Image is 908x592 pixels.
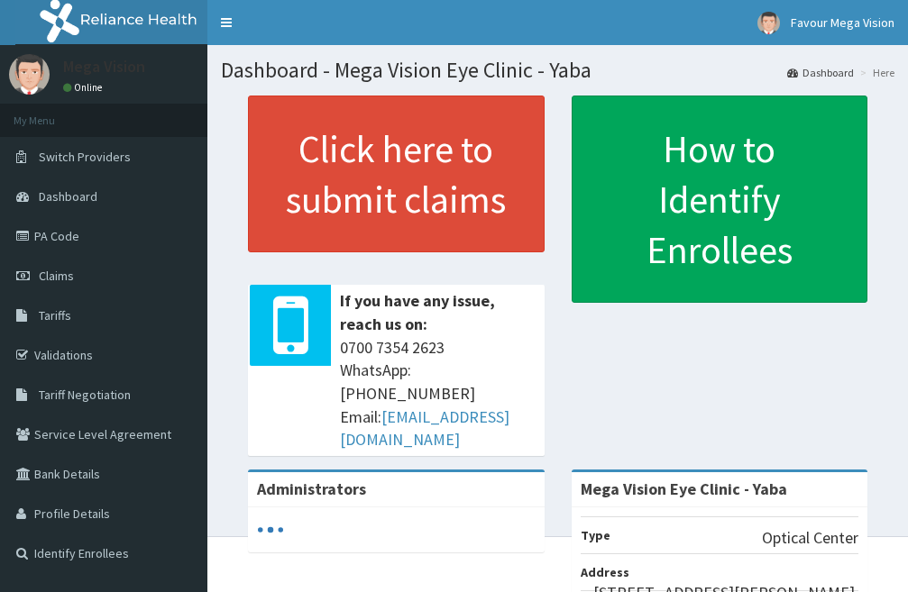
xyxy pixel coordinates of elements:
b: If you have any issue, reach us on: [340,290,495,334]
h1: Dashboard - Mega Vision Eye Clinic - Yaba [221,59,894,82]
svg: audio-loading [257,516,284,543]
p: Mega Vision [63,59,145,75]
img: User Image [757,12,780,34]
p: Optical Center [762,526,858,550]
b: Type [581,527,610,543]
a: Click here to submit claims [248,96,545,252]
span: Tariff Negotiation [39,387,131,403]
strong: Mega Vision Eye Clinic - Yaba [581,478,787,499]
b: Administrators [257,478,366,499]
img: User Image [9,54,50,95]
a: Online [63,81,106,94]
a: How to Identify Enrollees [572,96,868,303]
li: Here [856,65,894,80]
span: Switch Providers [39,149,131,165]
span: Tariffs [39,307,71,323]
a: [EMAIL_ADDRESS][DOMAIN_NAME] [340,406,509,451]
span: Claims [39,268,74,284]
span: Favour Mega Vision [791,14,894,31]
b: Address [581,564,629,580]
span: Dashboard [39,188,97,205]
a: Dashboard [787,65,854,80]
span: 0700 7354 2623 WhatsApp: [PHONE_NUMBER] Email: [340,336,536,452]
